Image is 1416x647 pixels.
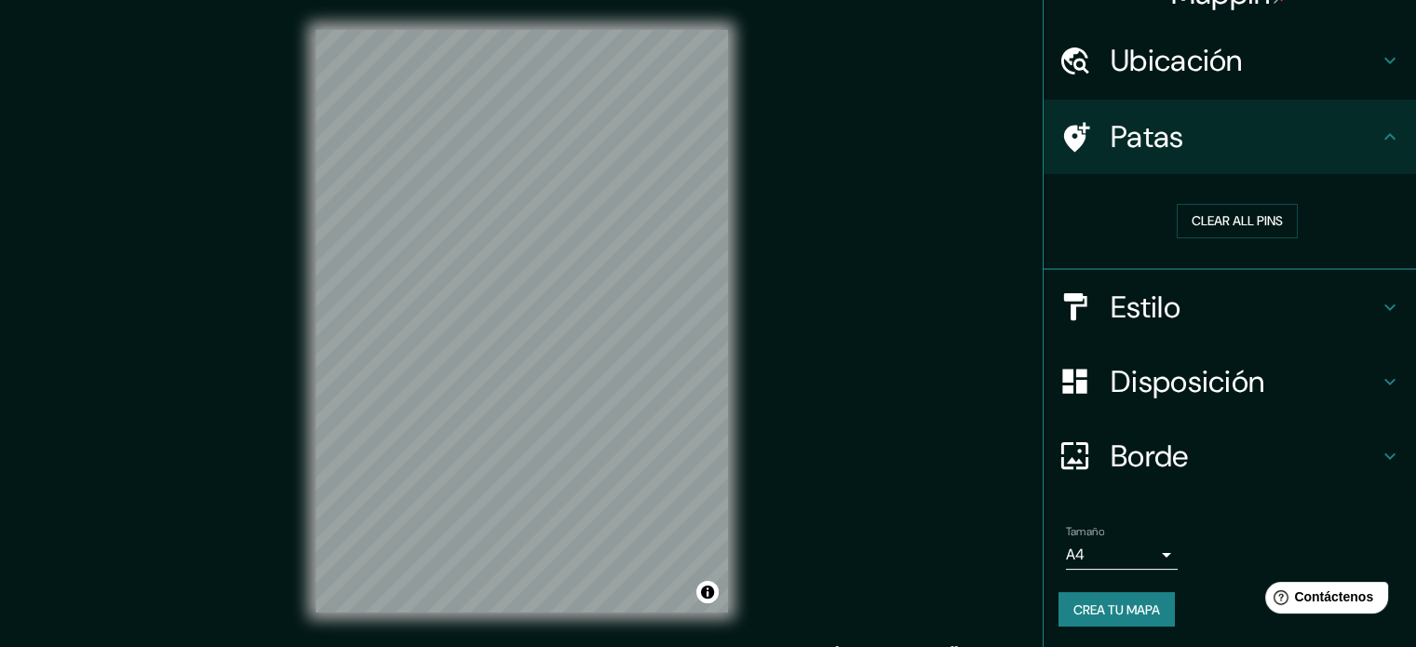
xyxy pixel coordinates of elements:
[1177,204,1298,238] button: Clear all pins
[1111,117,1184,156] font: Patas
[1044,23,1416,98] div: Ubicación
[696,581,719,603] button: Activar o desactivar atribución
[1111,362,1264,401] font: Disposición
[1059,592,1175,627] button: Crea tu mapa
[1111,288,1180,327] font: Estilo
[1111,437,1189,476] font: Borde
[1066,524,1104,539] font: Tamaño
[1111,41,1243,80] font: Ubicación
[316,30,728,613] canvas: Mapa
[1044,270,1416,344] div: Estilo
[1073,601,1160,618] font: Crea tu mapa
[1044,419,1416,493] div: Borde
[1044,100,1416,174] div: Patas
[1250,574,1396,627] iframe: Lanzador de widgets de ayuda
[1066,540,1178,570] div: A4
[1066,545,1085,564] font: A4
[1044,344,1416,419] div: Disposición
